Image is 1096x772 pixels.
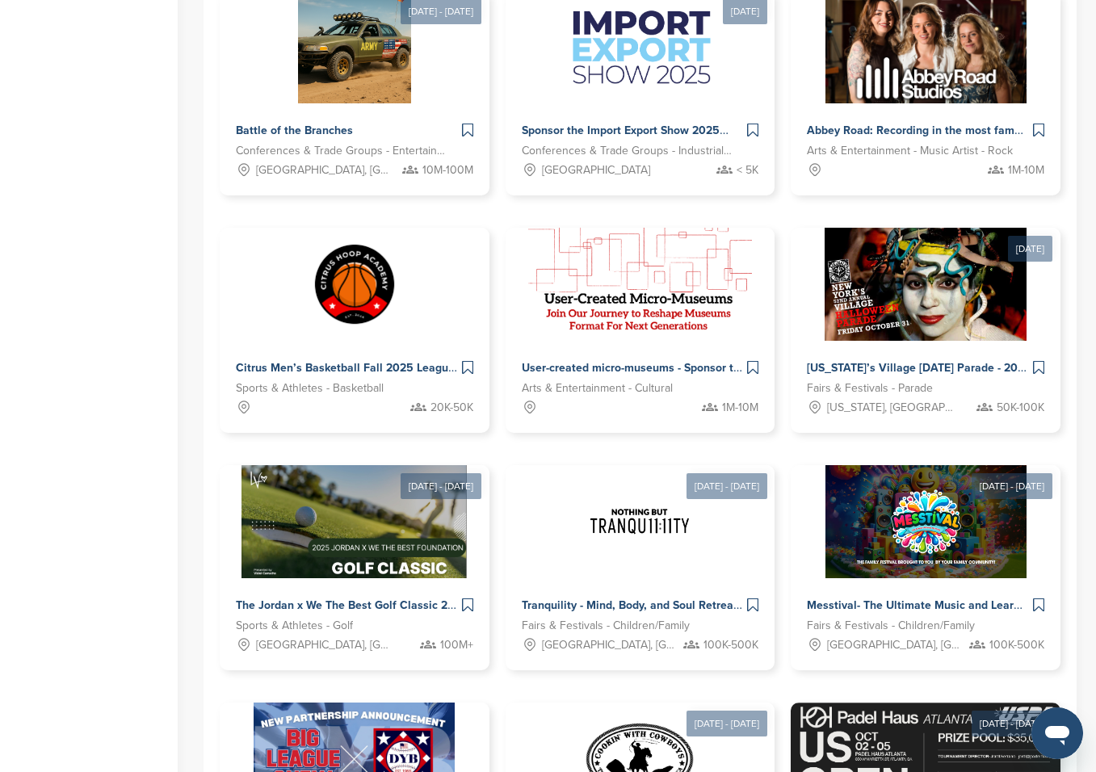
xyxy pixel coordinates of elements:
[522,598,743,612] span: Tranquility - Mind, Body, and Soul Retreats
[236,380,384,397] span: Sports & Athletes - Basketball
[220,439,489,670] a: [DATE] - [DATE] Sponsorpitch & The Jordan x We The Best Golf Classic 2025 – Where Sports, Music &...
[827,636,961,654] span: [GEOGRAPHIC_DATA], [GEOGRAPHIC_DATA]
[528,228,751,341] img: Sponsorpitch &
[1031,707,1083,759] iframe: Button to launch messaging window
[220,228,489,433] a: Sponsorpitch & Citrus Men’s Basketball Fall 2025 League Sports & Athletes - Basketball 20K-50K
[989,636,1044,654] span: 100K-500K
[825,465,1027,578] img: Sponsorpitch &
[236,124,353,137] span: Battle of the Branches
[807,124,1069,137] span: Abbey Road: Recording in the most famous studio
[506,228,775,433] a: Sponsorpitch & User-created micro-museums - Sponsor the future of cultural storytelling Arts & En...
[807,617,975,635] span: Fairs & Festivals - Children/Family
[401,473,481,499] div: [DATE] - [DATE]
[703,636,758,654] span: 100K-500K
[256,636,390,654] span: [GEOGRAPHIC_DATA], [GEOGRAPHIC_DATA]
[522,124,720,137] span: Sponsor the Import Export Show 2025
[298,228,411,341] img: Sponsorpitch &
[825,228,1027,341] img: Sponsorpitch &
[506,439,775,670] a: [DATE] - [DATE] Sponsorpitch & Tranquility - Mind, Body, and Soul Retreats Fairs & Festivals - Ch...
[256,162,390,179] span: [GEOGRAPHIC_DATA], [GEOGRAPHIC_DATA], [US_STATE][GEOGRAPHIC_DATA], [GEOGRAPHIC_DATA], [GEOGRAPHIC...
[737,162,758,179] span: < 5K
[542,636,676,654] span: [GEOGRAPHIC_DATA], [GEOGRAPHIC_DATA]
[807,361,1031,375] span: [US_STATE]’s Village [DATE] Parade - 2025
[241,465,467,578] img: Sponsorpitch &
[807,142,1013,160] span: Arts & Entertainment - Music Artist - Rock
[430,399,473,417] span: 20K-50K
[422,162,473,179] span: 10M-100M
[972,711,1052,736] div: [DATE] - [DATE]
[236,142,449,160] span: Conferences & Trade Groups - Entertainment
[687,473,767,499] div: [DATE] - [DATE]
[687,711,767,736] div: [DATE] - [DATE]
[972,473,1052,499] div: [DATE] - [DATE]
[236,617,353,635] span: Sports & Athletes - Golf
[522,361,900,375] span: User-created micro-museums - Sponsor the future of cultural storytelling
[791,439,1060,670] a: [DATE] - [DATE] Sponsorpitch & Messtival- The Ultimate Music and Learning Family Festival Fairs &...
[722,399,758,417] span: 1M-10M
[807,380,933,397] span: Fairs & Festivals - Parade
[1008,236,1052,262] div: [DATE]
[522,380,673,397] span: Arts & Entertainment - Cultural
[791,202,1060,433] a: [DATE] Sponsorpitch & [US_STATE]’s Village [DATE] Parade - 2025 Fairs & Festivals - Parade [US_ST...
[522,142,735,160] span: Conferences & Trade Groups - Industrial Conference
[997,399,1044,417] span: 50K-100K
[542,162,650,179] span: [GEOGRAPHIC_DATA]
[236,361,455,375] span: Citrus Men’s Basketball Fall 2025 League
[236,598,709,612] span: The Jordan x We The Best Golf Classic 2025 – Where Sports, Music & Philanthropy Collide
[827,399,961,417] span: [US_STATE], [GEOGRAPHIC_DATA]
[583,465,696,578] img: Sponsorpitch &
[522,617,690,635] span: Fairs & Festivals - Children/Family
[1008,162,1044,179] span: 1M-10M
[440,636,473,654] span: 100M+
